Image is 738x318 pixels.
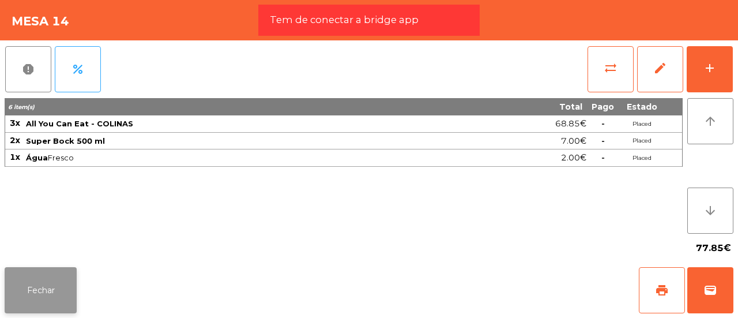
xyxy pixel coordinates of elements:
[555,116,586,132] span: 68.85€
[619,115,665,133] td: Placed
[687,46,733,92] button: add
[5,267,77,313] button: Fechar
[655,283,669,297] span: print
[696,240,731,257] span: 77.85€
[8,103,35,111] span: 6 item(s)
[26,119,133,128] span: All You Can Eat - COLINAS
[561,133,586,149] span: 7.00€
[588,46,634,92] button: sync_alt
[601,136,605,146] span: -
[459,98,587,115] th: Total
[10,118,20,128] span: 3x
[619,98,665,115] th: Estado
[26,136,105,145] span: Super Bock 500 ml
[637,46,683,92] button: edit
[55,46,101,92] button: percent
[703,61,717,75] div: add
[10,152,20,162] span: 1x
[71,62,85,76] span: percent
[26,153,48,162] span: Água
[703,204,717,218] i: arrow_downward
[703,283,717,297] span: wallet
[26,153,458,162] span: Fresco
[5,46,51,92] button: report
[587,98,619,115] th: Pago
[601,152,605,163] span: -
[601,118,605,129] span: -
[12,13,69,30] h4: Mesa 14
[687,267,733,313] button: wallet
[619,133,665,150] td: Placed
[10,135,20,145] span: 2x
[687,188,733,234] button: arrow_downward
[703,114,717,128] i: arrow_upward
[270,13,419,27] span: Tem de conectar a bridge app
[653,61,667,75] span: edit
[604,61,617,75] span: sync_alt
[687,98,733,144] button: arrow_upward
[639,267,685,313] button: print
[21,62,35,76] span: report
[619,149,665,167] td: Placed
[561,150,586,166] span: 2.00€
